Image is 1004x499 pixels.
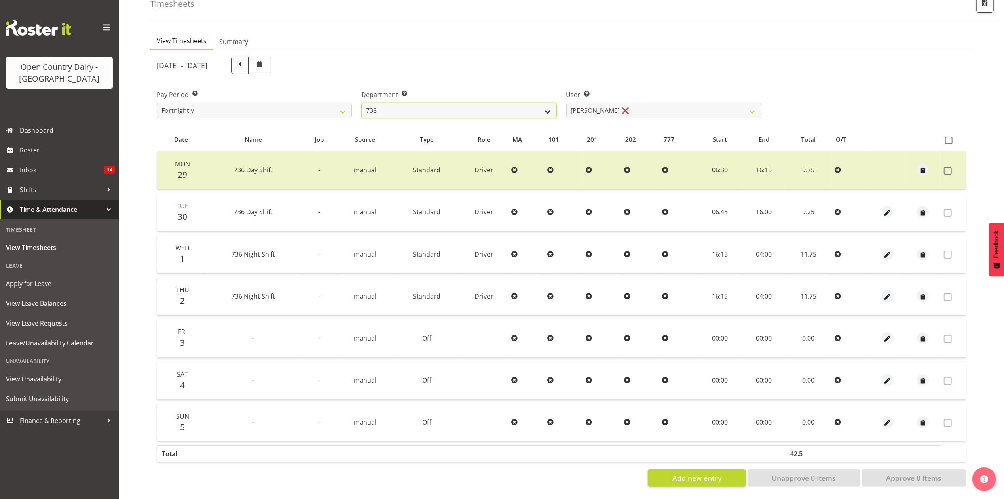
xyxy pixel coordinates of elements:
[742,362,786,400] td: 00:00
[759,135,769,144] span: End
[713,135,727,144] span: Start
[786,235,831,273] td: 11.75
[664,135,674,144] span: 777
[318,208,320,216] span: -
[176,286,189,294] span: Thu
[177,202,188,210] span: Tue
[180,253,185,264] span: 1
[232,250,275,259] span: 736 Night Shift
[318,334,320,343] span: -
[157,61,207,70] h5: [DATE] - [DATE]
[318,376,320,385] span: -
[232,292,275,301] span: 736 Night Shift
[786,277,831,315] td: 11.75
[420,135,434,144] span: Type
[361,90,556,99] label: Department
[354,166,377,174] span: manual
[178,169,187,180] span: 29
[697,193,742,231] td: 06:45
[394,277,460,315] td: Standard
[180,295,185,306] span: 2
[697,319,742,357] td: 00:00
[786,404,831,441] td: 0.00
[697,235,742,273] td: 16:15
[478,135,490,144] span: Role
[157,36,207,46] span: View Timesheets
[180,337,185,348] span: 3
[318,166,320,174] span: -
[697,151,742,189] td: 06:30
[318,250,320,259] span: -
[20,415,103,427] span: Finance & Reporting
[394,235,460,273] td: Standard
[354,376,377,385] span: manual
[6,242,113,253] span: View Timesheets
[6,317,113,329] span: View Leave Requests
[742,404,786,441] td: 00:00
[989,223,1004,276] button: Feedback - Show survey
[20,144,115,156] span: Roster
[475,166,493,174] span: Driver
[157,90,352,99] label: Pay Period
[355,135,376,144] span: Source
[742,319,786,357] td: 00:00
[252,418,254,427] span: -
[2,313,117,333] a: View Leave Requests
[394,362,460,400] td: Off
[6,373,113,385] span: View Unavailability
[180,379,185,390] span: 4
[354,334,377,343] span: manual
[862,469,966,487] button: Approve 0 Items
[625,135,636,144] span: 202
[886,473,941,483] span: Approve 0 Items
[742,193,786,231] td: 16:00
[234,208,273,216] span: 736 Day Shift
[836,135,847,144] span: O/T
[318,292,320,301] span: -
[742,235,786,273] td: 04:00
[697,277,742,315] td: 16:15
[786,319,831,357] td: 0.00
[2,238,117,257] a: View Timesheets
[2,221,117,238] div: Timesheet
[2,389,117,409] a: Submit Unavailability
[157,445,205,462] th: Total
[245,135,262,144] span: Name
[354,250,377,259] span: manual
[6,337,113,349] span: Leave/Unavailability Calendar
[2,353,117,369] div: Unavailability
[315,135,324,144] span: Job
[219,37,248,46] span: Summary
[6,278,113,289] span: Apply for Leave
[587,135,598,144] span: 201
[475,250,493,259] span: Driver
[175,160,190,168] span: Mon
[475,292,493,301] span: Driver
[176,412,189,421] span: Sun
[6,20,71,36] img: Rosterit website logo
[20,164,104,176] span: Inbox
[180,421,185,432] span: 5
[2,293,117,313] a: View Leave Balances
[175,244,190,252] span: Wed
[2,369,117,389] a: View Unavailability
[801,135,816,144] span: Total
[786,445,831,462] th: 42.5
[318,418,320,427] span: -
[2,257,117,274] div: Leave
[742,151,786,189] td: 16:15
[748,469,860,487] button: Unapprove 0 Items
[566,90,761,99] label: User
[2,333,117,353] a: Leave/Unavailability Calendar
[742,277,786,315] td: 04:00
[20,204,103,215] span: Time & Attendance
[513,135,522,144] span: MA
[394,319,460,357] td: Off
[252,334,254,343] span: -
[234,166,273,174] span: 736 Day Shift
[354,292,377,301] span: manual
[697,362,742,400] td: 00:00
[786,151,831,189] td: 9.75
[6,393,113,405] span: Submit Unavailability
[354,208,377,216] span: manual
